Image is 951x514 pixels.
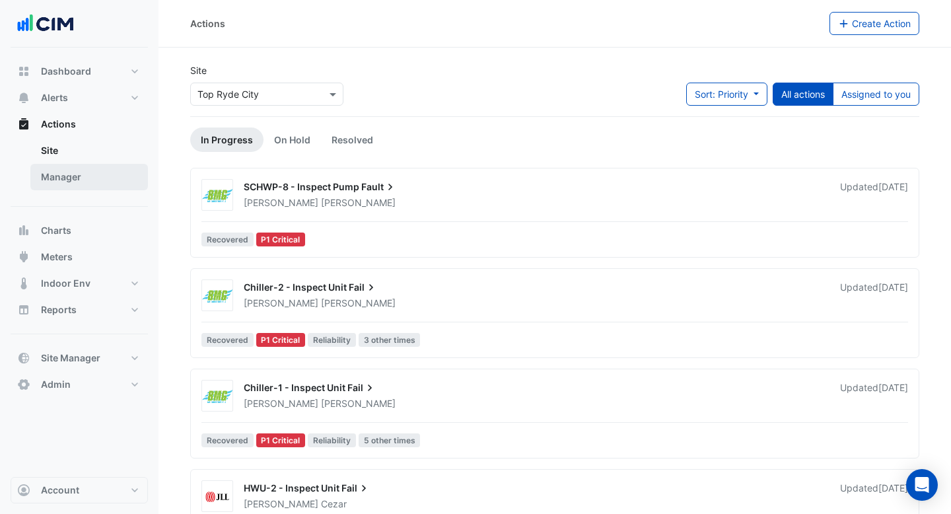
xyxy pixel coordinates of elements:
[244,382,345,393] span: Chiller-1 - Inspect Unit
[359,333,421,347] span: 3 other times
[244,181,359,192] span: SCHWP-8 - Inspect Pump
[878,281,908,293] span: Thu 02-Oct-2025 11:02 AEST
[308,333,356,347] span: Reliability
[244,398,318,409] span: [PERSON_NAME]
[244,281,347,293] span: Chiller-2 - Inspect Unit
[11,244,148,270] button: Meters
[244,197,318,208] span: [PERSON_NAME]
[190,128,264,152] a: In Progress
[190,17,225,30] div: Actions
[17,250,30,264] app-icon: Meters
[41,303,77,316] span: Reports
[41,484,79,497] span: Account
[11,111,148,137] button: Actions
[11,477,148,503] button: Account
[11,345,148,371] button: Site Manager
[17,91,30,104] app-icon: Alerts
[829,12,920,35] button: Create Action
[256,233,306,246] div: P1 Critical
[244,498,318,509] span: [PERSON_NAME]
[201,333,254,347] span: Recovered
[878,382,908,393] span: Thu 02-Oct-2025 11:02 AEST
[264,128,321,152] a: On Hold
[17,118,30,131] app-icon: Actions
[30,137,148,164] a: Site
[695,89,748,100] span: Sort: Priority
[256,433,306,447] div: P1 Critical
[321,196,396,209] span: [PERSON_NAME]
[202,390,232,403] img: BMG Air Conditioning
[878,181,908,192] span: Thu 02-Oct-2025 11:03 AEST
[41,91,68,104] span: Alerts
[840,482,908,511] div: Updated
[321,297,396,310] span: [PERSON_NAME]
[840,180,908,209] div: Updated
[17,303,30,316] app-icon: Reports
[840,281,908,310] div: Updated
[201,433,254,447] span: Recovered
[341,482,370,495] span: Fail
[359,433,421,447] span: 5 other times
[686,83,767,106] button: Sort: Priority
[321,397,396,410] span: [PERSON_NAME]
[11,371,148,398] button: Admin
[773,83,833,106] button: All actions
[11,137,148,196] div: Actions
[11,217,148,244] button: Charts
[256,333,306,347] div: P1 Critical
[308,433,356,447] span: Reliability
[202,189,232,202] img: BMG Air Conditioning
[349,281,378,294] span: Fail
[833,83,919,106] button: Assigned to you
[30,164,148,190] a: Manager
[41,224,71,237] span: Charts
[11,297,148,323] button: Reports
[41,250,73,264] span: Meters
[321,497,347,511] span: Cezar
[11,58,148,85] button: Dashboard
[41,118,76,131] span: Actions
[852,18,911,29] span: Create Action
[41,378,71,391] span: Admin
[41,277,90,290] span: Indoor Env
[244,297,318,309] span: [PERSON_NAME]
[361,180,397,194] span: Fault
[17,351,30,365] app-icon: Site Manager
[201,233,254,246] span: Recovered
[190,63,207,77] label: Site
[202,289,232,303] img: BMG Air Conditioning
[244,482,339,494] span: HWU-2 - Inspect Unit
[840,381,908,410] div: Updated
[202,490,232,503] img: JLL 151 Property Retail
[11,85,148,111] button: Alerts
[17,378,30,391] app-icon: Admin
[17,224,30,237] app-icon: Charts
[11,270,148,297] button: Indoor Env
[17,65,30,78] app-icon: Dashboard
[17,277,30,290] app-icon: Indoor Env
[16,11,75,37] img: Company Logo
[878,482,908,494] span: Wed 23-Jul-2025 22:21 AEST
[906,469,938,501] div: Open Intercom Messenger
[41,65,91,78] span: Dashboard
[41,351,100,365] span: Site Manager
[321,128,384,152] a: Resolved
[347,381,376,394] span: Fail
